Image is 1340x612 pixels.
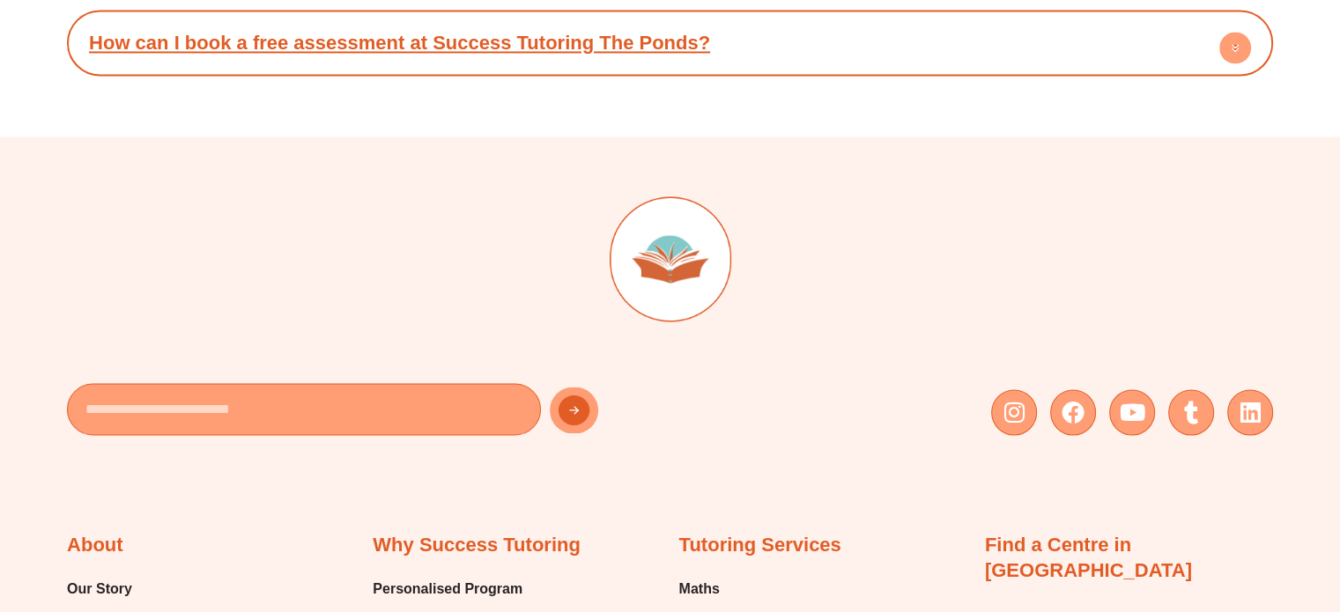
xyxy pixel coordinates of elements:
[679,575,764,601] a: Maths
[679,575,720,601] span: Maths
[67,383,661,444] form: New Form
[985,533,1192,580] a: Find a Centre in [GEOGRAPHIC_DATA]
[373,532,581,557] h2: Why Success Tutoring
[67,532,123,557] h2: About
[76,18,1264,67] div: How can I book a free assessment at Success Tutoring The Ponds?
[67,575,196,601] a: Our Story
[679,532,841,557] h2: Tutoring Services
[373,575,522,601] a: Personalised Program
[67,575,132,601] span: Our Story
[1252,527,1340,612] iframe: Chat Widget
[89,32,710,54] a: How can I book a free assessment at Success Tutoring The Ponds?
